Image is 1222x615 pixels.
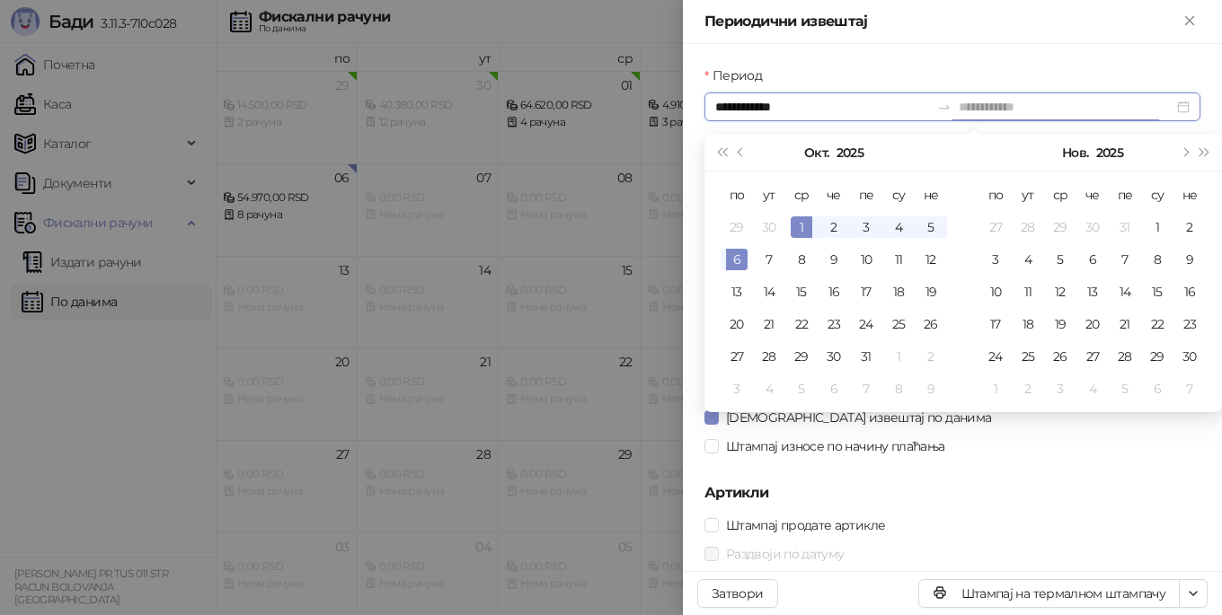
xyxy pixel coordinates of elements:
td: 2025-11-27 [1076,340,1109,373]
div: 15 [791,281,812,303]
div: 1 [1147,216,1168,238]
div: 28 [1017,216,1039,238]
div: 7 [1179,378,1200,400]
th: че [1076,179,1109,211]
td: 2025-10-18 [882,276,915,308]
td: 2025-10-23 [818,308,850,340]
td: 2025-11-20 [1076,308,1109,340]
div: 20 [726,313,748,335]
div: 30 [758,216,780,238]
button: Следећи месец (PageDown) [1174,135,1194,171]
div: 26 [1049,346,1071,367]
div: 16 [823,281,845,303]
td: 2025-10-31 [1109,211,1141,243]
td: 2025-11-19 [1044,308,1076,340]
td: 2025-10-29 [785,340,818,373]
td: 2025-12-05 [1109,373,1141,405]
td: 2025-10-09 [818,243,850,276]
td: 2025-11-30 [1173,340,1206,373]
label: Период [704,66,773,85]
td: 2025-10-27 [979,211,1012,243]
td: 2025-10-28 [1012,211,1044,243]
td: 2025-10-11 [882,243,915,276]
button: Претходни месец (PageUp) [731,135,751,171]
td: 2025-10-13 [721,276,753,308]
div: 4 [1082,378,1103,400]
div: 2 [823,216,845,238]
button: Претходна година (Control + left) [712,135,731,171]
div: 10 [985,281,1006,303]
span: [DEMOGRAPHIC_DATA] извештај по данима [719,408,998,427]
th: пе [1109,179,1141,211]
td: 2025-11-02 [915,340,947,373]
div: 4 [1017,249,1039,270]
span: Штампај износе по начину плаћања [719,436,952,456]
td: 2025-11-05 [785,373,818,405]
div: 9 [920,378,942,400]
div: Периодични извештај [704,11,1179,32]
div: 18 [888,281,909,303]
div: 31 [855,346,877,367]
div: 11 [1017,281,1039,303]
div: 2 [920,346,942,367]
td: 2025-10-24 [850,308,882,340]
td: 2025-11-06 [818,373,850,405]
div: 30 [823,346,845,367]
div: 31 [1114,216,1136,238]
td: 2025-11-13 [1076,276,1109,308]
div: 17 [985,313,1006,335]
td: 2025-10-04 [882,211,915,243]
h5: Артикли [704,482,1200,504]
td: 2025-10-25 [882,308,915,340]
td: 2025-09-30 [753,211,785,243]
div: 5 [1114,378,1136,400]
div: 1 [888,346,909,367]
td: 2025-10-31 [850,340,882,373]
button: Следећа година (Control + right) [1195,135,1215,171]
td: 2025-11-26 [1044,340,1076,373]
button: Затвори [697,579,778,608]
div: 28 [758,346,780,367]
div: 8 [1147,249,1168,270]
div: 3 [1049,378,1071,400]
td: 2025-11-14 [1109,276,1141,308]
div: 10 [855,249,877,270]
td: 2025-11-21 [1109,308,1141,340]
button: Изабери годину [1096,135,1123,171]
td: 2025-11-28 [1109,340,1141,373]
div: 15 [1147,281,1168,303]
input: Период [715,97,930,117]
td: 2025-11-15 [1141,276,1173,308]
td: 2025-11-01 [882,340,915,373]
th: су [882,179,915,211]
td: 2025-10-22 [785,308,818,340]
td: 2025-11-17 [979,308,1012,340]
div: 12 [1049,281,1071,303]
td: 2025-10-03 [850,211,882,243]
div: 19 [920,281,942,303]
th: ут [753,179,785,211]
div: 19 [1049,313,1071,335]
div: 27 [726,346,748,367]
th: пе [850,179,882,211]
td: 2025-10-26 [915,308,947,340]
th: по [721,179,753,211]
td: 2025-12-03 [1044,373,1076,405]
div: 2 [1179,216,1200,238]
div: 29 [791,346,812,367]
td: 2025-11-18 [1012,308,1044,340]
td: 2025-10-12 [915,243,947,276]
td: 2025-10-17 [850,276,882,308]
div: 7 [758,249,780,270]
div: 1 [985,378,1006,400]
div: 26 [920,313,942,335]
div: 9 [1179,249,1200,270]
td: 2025-11-09 [1173,243,1206,276]
div: 1 [791,216,812,238]
td: 2025-10-01 [785,211,818,243]
div: 17 [855,281,877,303]
td: 2025-11-11 [1012,276,1044,308]
td: 2025-12-07 [1173,373,1206,405]
div: 6 [1082,249,1103,270]
td: 2025-11-22 [1141,308,1173,340]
